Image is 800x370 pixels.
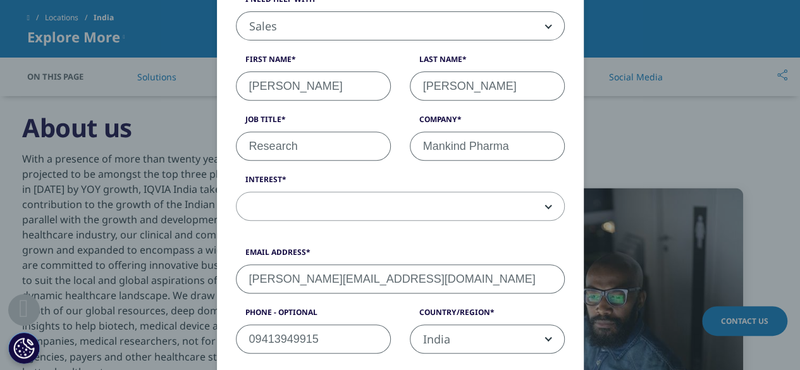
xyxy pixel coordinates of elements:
label: Last Name [410,54,565,71]
label: Job Title [236,114,391,132]
button: कुकी सेटिंग्स [8,332,40,364]
span: India [410,324,565,354]
span: Sales [236,11,565,40]
span: India [410,325,564,354]
label: Country/Region [410,307,565,324]
label: Phone - Optional [236,307,391,324]
label: Interest [236,174,565,192]
label: Company [410,114,565,132]
label: First Name [236,54,391,71]
label: Email Address [236,247,565,264]
span: Sales [237,12,564,41]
